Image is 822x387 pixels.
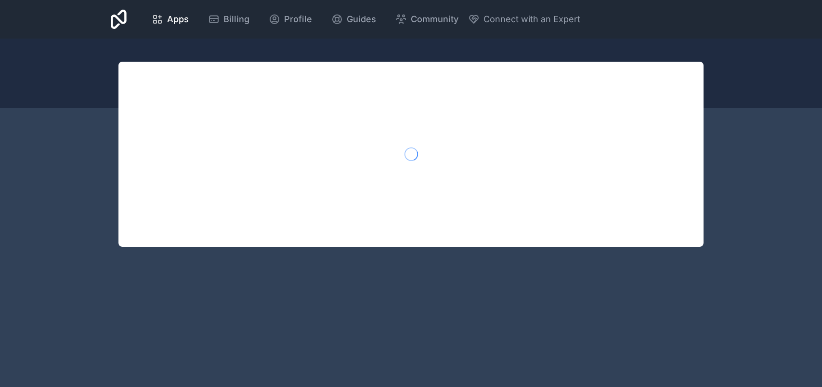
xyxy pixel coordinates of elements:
a: Profile [261,9,320,30]
span: Community [411,13,458,26]
a: Billing [200,9,257,30]
a: Guides [324,9,384,30]
span: Apps [167,13,189,26]
a: Community [388,9,466,30]
span: Billing [223,13,249,26]
span: Guides [347,13,376,26]
button: Connect with an Expert [468,13,580,26]
span: Connect with an Expert [483,13,580,26]
a: Apps [144,9,196,30]
span: Profile [284,13,312,26]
